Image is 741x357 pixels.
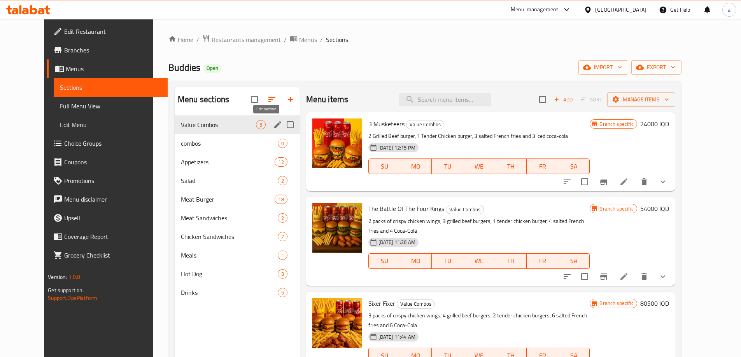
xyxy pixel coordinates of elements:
[202,35,281,45] a: Restaurants management
[635,267,653,286] button: delete
[168,35,193,44] a: Home
[181,269,278,279] span: Hot Dog
[466,161,492,172] span: WE
[47,134,168,153] a: Choice Groups
[278,289,287,296] span: 5
[181,288,278,297] span: Drinks
[48,285,84,295] span: Get support on:
[511,5,559,14] div: Menu-management
[463,253,495,269] button: WE
[495,253,527,269] button: TH
[653,267,672,286] button: show more
[553,95,574,104] span: Add
[168,35,681,45] nav: breadcrumb
[312,118,362,168] img: 3 Musketeers
[368,311,590,330] p: 3 packs of crispy chicken wings, 4 grilled beef burgers, 2 tender chicken burgers, 6 salted Frenc...
[595,5,646,14] div: [GEOGRAPHIC_DATA]
[278,232,287,241] div: items
[312,203,362,253] img: The Battle Of The Four Kings
[175,246,300,265] div: Meals1
[619,177,629,186] a: Edit menu item
[435,161,460,172] span: TU
[278,213,287,223] div: items
[400,158,432,174] button: MO
[284,35,287,44] li: /
[47,41,168,59] a: Branches
[375,144,419,152] span: [DATE] 12:15 PM
[60,83,161,92] span: Sections
[495,158,527,174] button: TH
[175,153,300,171] div: Appetizers12
[181,176,278,185] div: Salad
[278,233,287,240] span: 7
[278,177,287,185] span: 2
[272,119,284,131] button: edit
[530,161,555,172] span: FR
[54,115,168,134] a: Edit Menu
[631,60,681,75] button: export
[368,158,400,174] button: SU
[558,172,576,191] button: sort-choices
[596,300,636,307] span: Branch specific
[64,195,161,204] span: Menu disclaimer
[576,174,593,190] span: Select to update
[375,239,419,246] span: [DATE] 11:26 AM
[432,253,463,269] button: TU
[463,158,495,174] button: WE
[466,255,492,266] span: WE
[275,158,287,166] span: 12
[278,288,287,297] div: items
[576,268,593,285] span: Select to update
[175,283,300,302] div: Drinks5
[368,118,405,130] span: 3 Musketeers
[196,35,199,44] li: /
[585,63,622,72] span: import
[175,112,300,305] nav: Menu sections
[66,64,161,73] span: Menus
[397,300,434,308] span: Value Combos
[256,121,265,129] span: 5
[60,101,161,111] span: Full Menu View
[368,253,400,269] button: SU
[47,22,168,41] a: Edit Restaurant
[54,78,168,97] a: Sections
[527,253,558,269] button: FR
[64,251,161,260] span: Grocery Checklist
[278,214,287,222] span: 2
[397,300,435,309] div: Value Combos
[47,209,168,227] a: Upsell
[432,158,463,174] button: TU
[263,90,281,109] span: Sort sections
[181,213,278,223] span: Meat Sandwiches
[181,157,275,167] span: Appetizers
[400,253,432,269] button: MO
[375,333,419,341] span: [DATE] 11:44 AM
[203,64,221,73] div: Open
[658,177,667,186] svg: Show Choices
[64,27,161,36] span: Edit Restaurant
[551,94,576,106] span: Add item
[281,90,300,109] button: Add section
[278,176,287,185] div: items
[576,94,607,106] span: Select section first
[175,190,300,209] div: Meat Burger18
[60,120,161,129] span: Edit Menu
[181,251,278,260] span: Meals
[64,139,161,148] span: Choice Groups
[212,35,281,44] span: Restaurants management
[399,93,491,106] input: search
[638,63,675,72] span: export
[181,195,275,204] span: Meat Burger
[594,267,613,286] button: Branch-specific-item
[406,120,444,129] span: Value Combos
[498,161,524,172] span: TH
[578,60,628,75] button: import
[178,94,229,105] h2: Menu sections
[48,272,67,282] span: Version:
[558,267,576,286] button: sort-choices
[530,255,555,266] span: FR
